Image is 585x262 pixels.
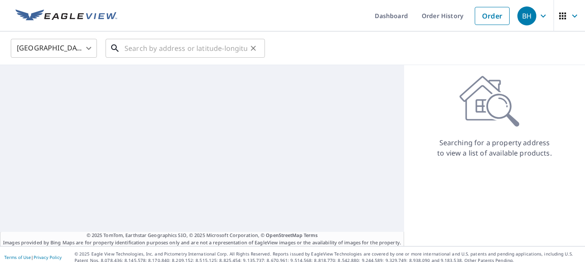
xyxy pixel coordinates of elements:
span: © 2025 TomTom, Earthstar Geographics SIO, © 2025 Microsoft Corporation, © [87,232,318,239]
button: Clear [247,42,259,54]
p: | [4,255,62,260]
div: [GEOGRAPHIC_DATA] [11,36,97,60]
a: Terms of Use [4,254,31,260]
a: Privacy Policy [34,254,62,260]
p: Searching for a property address to view a list of available products. [437,137,552,158]
a: OpenStreetMap [266,232,302,238]
a: Terms [304,232,318,238]
a: Order [475,7,510,25]
input: Search by address or latitude-longitude [124,36,247,60]
div: BH [517,6,536,25]
img: EV Logo [16,9,117,22]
